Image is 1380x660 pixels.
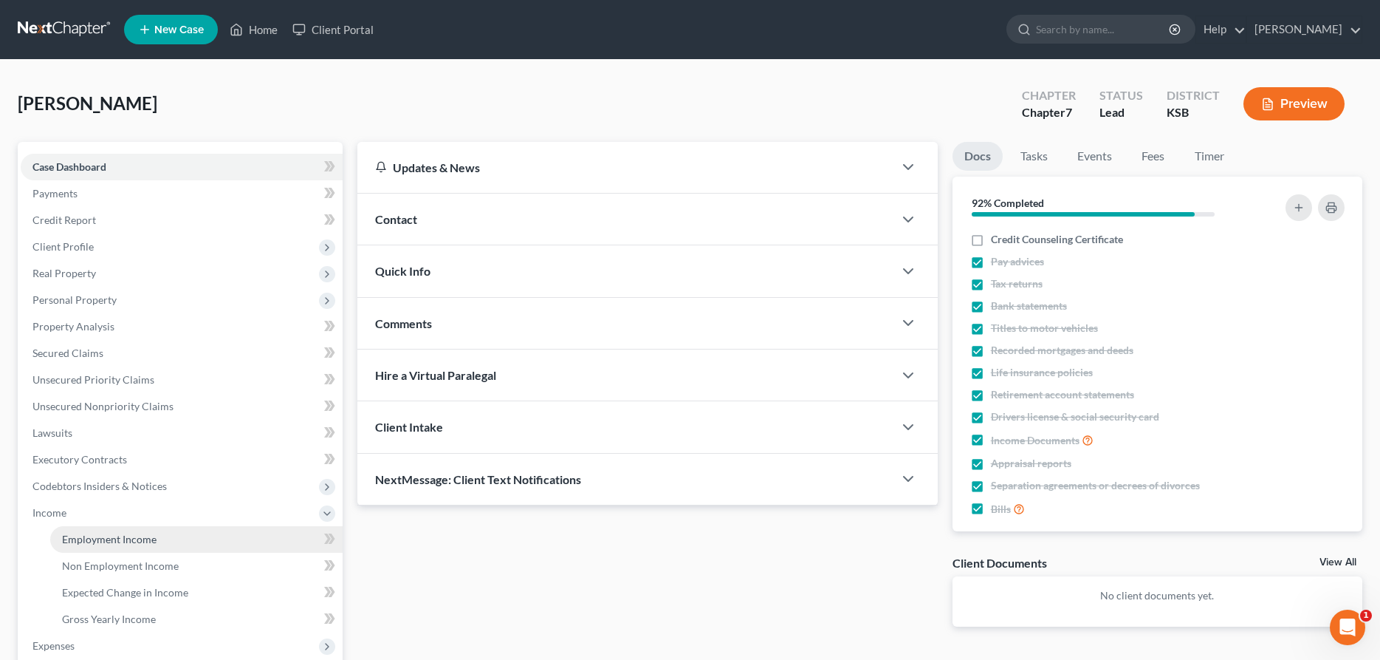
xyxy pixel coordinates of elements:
span: Secured Claims [32,347,103,359]
span: Client Intake [375,420,443,434]
span: Employment Income [62,533,157,545]
a: Expected Change in Income [50,579,343,606]
span: Hire a Virtual Paralegal [375,368,496,382]
a: Payments [21,180,343,207]
span: Separation agreements or decrees of divorces [991,478,1200,493]
span: Non Employment Income [62,559,179,572]
span: Real Property [32,267,96,279]
span: New Case [154,24,204,35]
a: Timer [1183,142,1236,171]
span: Lawsuits [32,426,72,439]
div: Status [1099,87,1143,104]
a: Fees [1130,142,1177,171]
span: Personal Property [32,293,117,306]
span: Income Documents [991,433,1079,448]
span: Gross Yearly Income [62,613,156,625]
span: Expenses [32,639,75,652]
a: View All [1319,557,1356,568]
span: Client Profile [32,240,94,253]
span: Appraisal reports [991,456,1071,471]
a: Executory Contracts [21,446,343,473]
span: Tax returns [991,276,1043,291]
button: Preview [1243,87,1345,120]
span: 1 [1360,610,1372,622]
iframe: Intercom live chat [1330,610,1365,645]
span: Quick Info [375,264,430,278]
a: Tasks [1009,142,1060,171]
div: Updates & News [375,160,875,175]
div: Client Documents [952,555,1047,571]
a: Employment Income [50,526,343,553]
a: Lawsuits [21,420,343,446]
a: Secured Claims [21,340,343,367]
span: Bank statements [991,299,1067,313]
span: Payments [32,187,78,200]
a: Case Dashboard [21,154,343,180]
div: District [1167,87,1220,104]
span: NextMessage: Client Text Notifications [375,472,581,486]
span: 7 [1065,105,1072,119]
span: [PERSON_NAME] [18,92,157,114]
span: Unsecured Nonpriority Claims [32,400,174,412]
span: Unsecured Priority Claims [32,373,154,386]
input: Search by name... [1036,16,1171,43]
span: Drivers license & social security card [991,409,1159,424]
span: Bills [991,502,1011,517]
div: Lead [1099,104,1143,121]
p: No client documents yet. [964,588,1350,603]
a: Non Employment Income [50,553,343,579]
a: Property Analysis [21,313,343,340]
a: Unsecured Priority Claims [21,367,343,393]
a: Client Portal [285,16,381,43]
div: Chapter [1022,87,1076,104]
strong: 92% Completed [972,197,1044,209]
a: Credit Report [21,207,343,234]
span: Comments [375,316,432,330]
span: Contact [375,212,417,226]
a: [PERSON_NAME] [1247,16,1362,43]
span: Recorded mortgages and deeds [991,343,1133,358]
span: Life insurance policies [991,365,1093,380]
span: Retirement account statements [991,387,1134,402]
a: Home [222,16,285,43]
span: Codebtors Insiders & Notices [32,480,167,492]
a: Gross Yearly Income [50,606,343,633]
span: Credit Report [32,214,96,226]
a: Unsecured Nonpriority Claims [21,393,343,420]
div: Chapter [1022,104,1076,121]
span: Expected Change in Income [62,586,188,599]
span: Pay advices [991,254,1044,269]
span: Income [32,506,66,519]
span: Credit Counseling Certificate [991,232,1123,247]
a: Help [1196,16,1246,43]
a: Docs [952,142,1003,171]
a: Events [1065,142,1124,171]
span: Executory Contracts [32,453,127,466]
span: Property Analysis [32,320,114,333]
span: Titles to motor vehicles [991,321,1098,336]
div: KSB [1167,104,1220,121]
span: Case Dashboard [32,160,106,173]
